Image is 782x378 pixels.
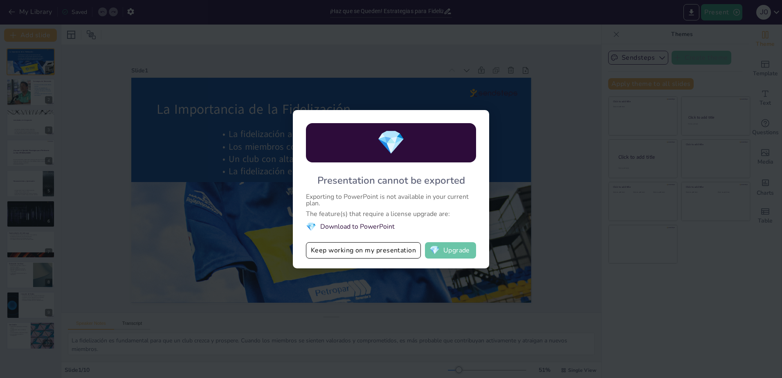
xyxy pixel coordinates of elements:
[317,174,465,187] div: Presentation cannot be exported
[306,193,476,207] div: Exporting to PowerPoint is not available in your current plan.
[306,242,421,259] button: Keep working on my presentation
[306,221,476,232] li: Download to PowerPoint
[429,246,440,254] span: diamond
[306,221,316,232] span: diamond
[306,211,476,217] div: The feature(s) that require a license upgrade are:
[377,127,405,158] span: diamond
[425,242,476,259] button: diamondUpgrade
